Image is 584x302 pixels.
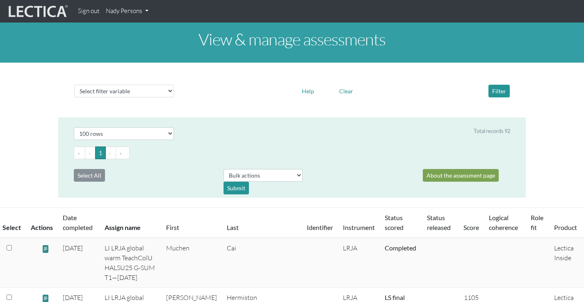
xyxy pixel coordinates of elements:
td: Muchen [161,238,222,288]
img: lecticalive [7,4,68,19]
a: Completed = assessment has been completed; CS scored = assessment has been CLAS scored; LS scored... [385,293,405,301]
button: Go to page 1 [95,146,106,159]
th: Actions [26,208,58,238]
td: Cai [222,238,302,288]
a: About the assessment page [423,169,499,182]
td: LI LRJA global warm TeachColU HALSU25 G-SUM T1—[DATE] [100,238,161,288]
button: Select All [74,169,105,182]
a: Score [463,223,479,231]
div: Submit [224,182,249,194]
a: Completed = assessment has been completed; CS scored = assessment has been CLAS scored; LS scored... [385,244,416,252]
a: Logical coherence [489,214,518,231]
a: Status scored [385,214,404,231]
button: Filter [488,85,510,97]
a: Last [227,223,239,231]
td: Lectica Inside [549,238,584,288]
a: Instrument [343,223,375,231]
a: Role fit [531,214,543,231]
a: Product [554,223,577,231]
td: [DATE] [58,238,100,288]
a: Status released [427,214,451,231]
a: Identifier [307,223,333,231]
a: Nady Persons [103,3,152,19]
button: Clear [335,85,357,97]
a: Help [298,86,318,94]
td: LRJA [338,238,380,288]
a: Sign out [75,3,103,19]
div: Total records 92 [474,127,510,135]
a: First [166,223,179,231]
ul: Pagination [74,146,510,159]
th: Assign name [100,208,161,238]
span: view [42,244,50,253]
span: 1105 [464,293,479,302]
button: Help [298,85,318,97]
a: Date completed [63,214,93,231]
